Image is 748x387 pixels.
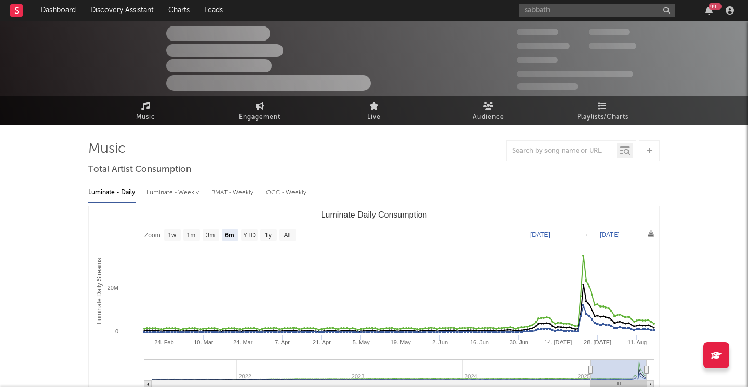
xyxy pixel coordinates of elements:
span: Playlists/Charts [577,111,629,124]
span: 300,000 [517,29,558,35]
text: Luminate Daily Consumption [321,210,428,219]
text: 30. Jun [510,339,528,345]
span: Engagement [239,111,280,124]
text: 1m [187,232,196,239]
a: Playlists/Charts [545,96,660,125]
text: 3m [206,232,215,239]
a: Audience [431,96,545,125]
text: 16. Jun [470,339,489,345]
div: 99 + [709,3,722,10]
a: Live [317,96,431,125]
text: 24. Mar [233,339,253,345]
div: BMAT - Weekly [211,184,256,202]
text: 7. Apr [275,339,290,345]
input: Search by song name or URL [507,147,617,155]
text: 21. Apr [313,339,331,345]
span: 50,000,000 Monthly Listeners [517,71,633,77]
text: 0 [115,328,118,335]
span: 100,000 [517,57,558,63]
text: 24. Feb [154,339,173,345]
span: 100,000 [589,29,630,35]
text: 6m [225,232,234,239]
span: Live [367,111,381,124]
span: Audience [473,111,504,124]
button: 99+ [705,6,713,15]
text: 14. [DATE] [544,339,572,345]
text: 20M [108,285,118,291]
text: 11. Aug [627,339,647,345]
span: 50,000,000 [517,43,570,49]
text: 28. [DATE] [584,339,611,345]
text: [DATE] [530,231,550,238]
text: 2. Jun [432,339,448,345]
div: Luminate - Weekly [146,184,201,202]
a: Engagement [203,96,317,125]
text: 10. Mar [194,339,213,345]
text: → [582,231,589,238]
div: OCC - Weekly [266,184,308,202]
text: 1y [265,232,272,239]
span: 1,000,000 [589,43,636,49]
span: Jump Score: 85.0 [517,83,578,90]
text: All [284,232,290,239]
span: Total Artist Consumption [88,164,191,176]
a: Music [88,96,203,125]
text: 1w [168,232,177,239]
text: YTD [243,232,256,239]
text: [DATE] [600,231,620,238]
text: Luminate Daily Streams [96,258,103,324]
div: Luminate - Daily [88,184,136,202]
text: Zoom [144,232,161,239]
text: 19. May [391,339,411,345]
text: 5. May [353,339,370,345]
span: Music [136,111,155,124]
input: Search for artists [519,4,675,17]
